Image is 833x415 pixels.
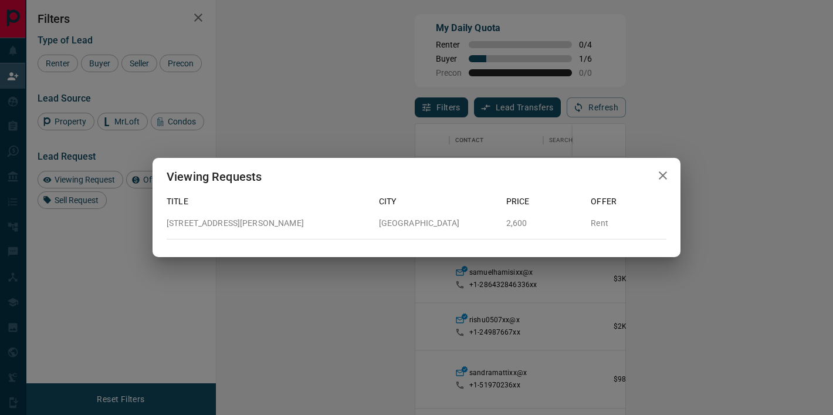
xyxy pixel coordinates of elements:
h2: Viewing Requests [153,158,276,195]
p: City [379,195,497,208]
p: [STREET_ADDRESS][PERSON_NAME] [167,217,370,230]
p: 2,600 [506,217,582,230]
p: Price [506,195,582,208]
p: [GEOGRAPHIC_DATA] [379,217,497,230]
p: Rent [591,217,666,230]
p: Offer [591,195,666,208]
p: Title [167,195,370,208]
